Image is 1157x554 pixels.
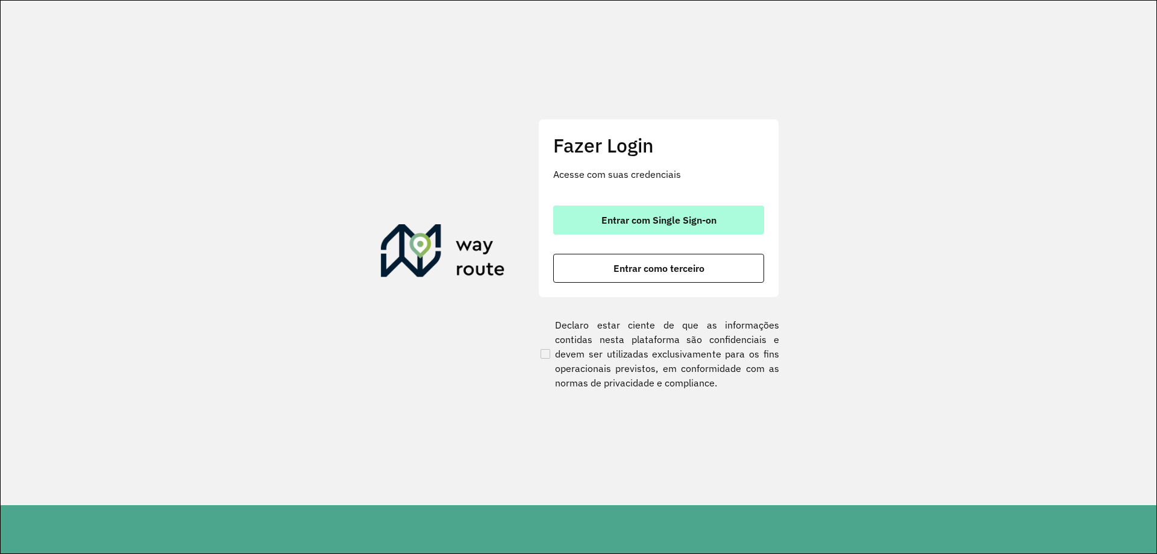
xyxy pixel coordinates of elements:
button: button [553,254,764,283]
button: button [553,206,764,235]
img: Roteirizador AmbevTech [381,224,505,282]
p: Acesse com suas credenciais [553,167,764,181]
label: Declaro estar ciente de que as informações contidas nesta plataforma são confidenciais e devem se... [538,318,779,390]
span: Entrar como terceiro [613,263,704,273]
h2: Fazer Login [553,134,764,157]
span: Entrar com Single Sign-on [601,215,716,225]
